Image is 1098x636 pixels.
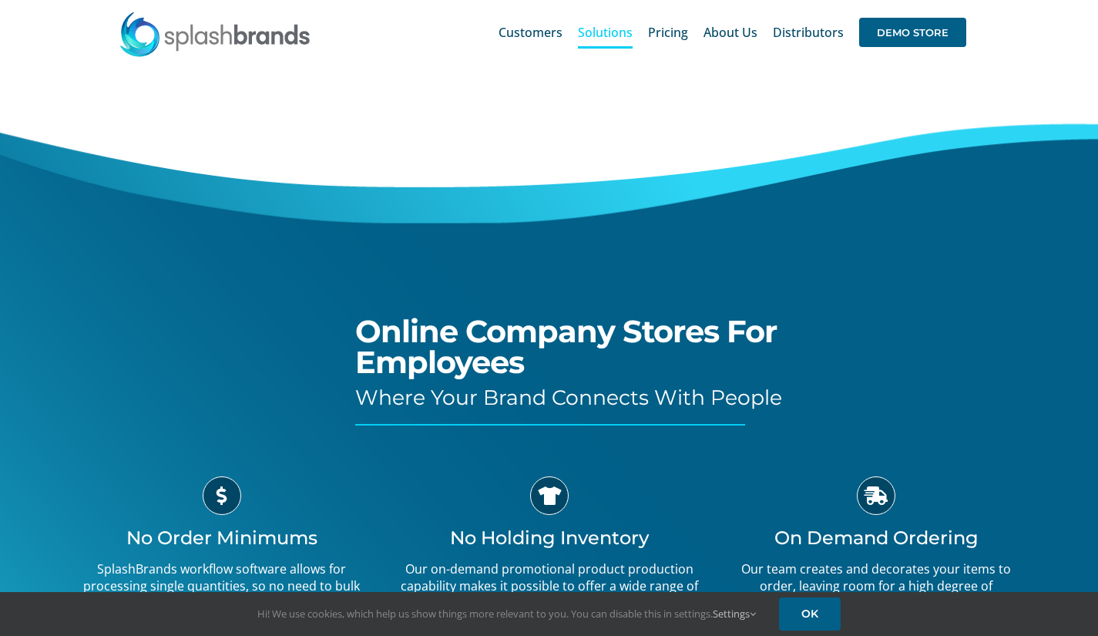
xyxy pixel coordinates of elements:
[69,527,374,549] h3: No Order Minimums
[257,607,756,621] span: Hi! We use cookies, which help us show things more relevant to you. You can disable this in setti...
[578,26,633,39] span: Solutions
[779,597,841,631] a: OK
[773,8,844,57] a: Distributors
[703,26,757,39] span: About Us
[499,8,966,57] nav: Main Menu
[648,8,688,57] a: Pricing
[397,527,701,549] h3: No Holding Inventory
[69,560,374,612] p: SplashBrands workflow software allows for processing single quantities, so no need to bulk order ...
[499,8,562,57] a: Customers
[724,560,1029,612] p: Our team creates and decorates your items to order, leaving room for a high degree of personaliza...
[648,26,688,39] span: Pricing
[859,8,966,57] a: DEMO STORE
[397,560,701,612] p: Our on-demand promotional product production capability makes it possible to offer a wide range o...
[713,607,756,621] a: Settings
[773,26,844,39] span: Distributors
[355,385,782,410] span: Where Your Brand Connects With People
[499,26,562,39] span: Customers
[859,18,966,47] span: DEMO STORE
[119,11,311,57] img: SplashBrands.com Logo
[355,312,777,381] span: Online Company Stores For Employees
[724,527,1029,549] h3: On Demand Ordering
